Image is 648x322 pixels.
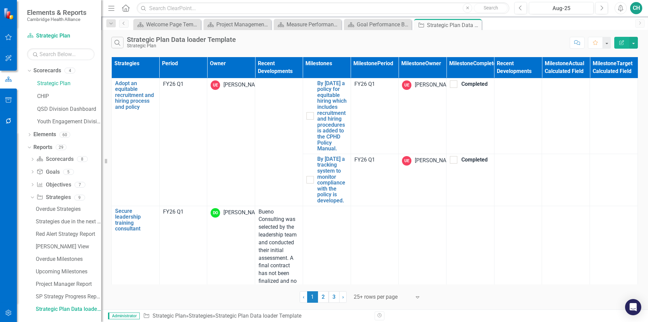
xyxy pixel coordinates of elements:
a: Project Manager Report [34,279,101,290]
div: 29 [56,145,66,150]
a: 2 [318,291,329,303]
a: Measure Performance [275,20,340,29]
td: Double-Click to Edit [399,78,447,154]
a: Elements [33,131,56,139]
div: FY26 Q1 [163,208,204,216]
span: Search [484,5,498,10]
button: Aug-25 [529,2,594,14]
td: Double-Click to Edit Right Click for Context Menu [303,78,351,154]
td: Double-Click to Edit [399,154,447,206]
div: Overdue Strategies [36,206,101,212]
div: Overdue Milestones [36,256,101,262]
div: 7 [75,182,85,188]
div: Strategic Plan Data loader Template [215,313,301,319]
a: Strategies [36,194,71,201]
div: FY26 Q1 [354,80,395,88]
div: Measure Performance [287,20,340,29]
div: Strategies due in the next 60 days [36,219,101,225]
a: Scorecards [33,67,61,75]
a: By [DATE] a tracking system to monitor compliance with the policy is developed. [317,156,347,204]
input: Search Below... [27,48,94,60]
div: [PERSON_NAME] View [36,244,101,250]
a: Strategic Plan [153,313,186,319]
a: QSD Division Dashboard [37,105,101,113]
div: UE [402,80,411,90]
a: Red Alert Strategy Report [34,229,101,240]
td: Double-Click to Edit [447,78,494,154]
td: Double-Click to Edit [207,78,255,206]
span: Elements & Reports [27,8,86,17]
div: DO [211,208,220,218]
div: Strategic Plan Data loader Template [127,36,236,43]
td: Double-Click to Edit [447,154,494,206]
small: Cambridge Health Alliance [27,17,86,22]
div: FY26 Q1 [354,156,395,164]
div: Upcoming Milestones [36,269,101,275]
div: SP Strategy Progress Report [36,294,101,300]
a: Overdue Milestones [34,254,101,265]
div: [PERSON_NAME] [223,81,264,89]
div: [PERSON_NAME] [415,81,455,89]
span: › [342,294,344,300]
a: 3 [329,291,340,303]
td: Double-Click to Edit [255,78,303,206]
a: Strategies due in the next 60 days [34,216,101,227]
div: 60 [59,132,70,138]
div: Aug-25 [531,4,591,13]
img: ClearPoint Strategy [3,8,15,20]
div: Strategic Plan Data loader Template [36,306,101,312]
a: Adopt an equitable recruitment and hiring process and policy [115,80,156,110]
a: Project Management Dashboard [205,20,269,29]
div: Project Manager Report [36,281,101,287]
td: Double-Click to Edit [494,154,542,206]
button: CH [630,2,642,14]
div: 4 [64,68,75,74]
a: Youth Engagement Division [37,118,101,126]
a: Reports [33,144,52,151]
div: Strategic Plan [127,43,236,48]
a: Overdue Strategies [34,204,101,215]
a: Strategic Plan [27,32,94,40]
a: Strategic Plan [37,80,101,88]
div: UE [211,80,220,90]
a: By [DATE] a policy for equitable hiring which includes recruitment and hiring procedures is added... [317,80,347,152]
span: ‹ [303,294,304,300]
div: [PERSON_NAME] [415,157,455,165]
div: [PERSON_NAME] [223,209,264,217]
div: Welcome Page Template [146,20,199,29]
td: Double-Click to Edit Right Click for Context Menu [112,78,160,206]
a: Strategic Plan Data loader Template [34,304,101,315]
td: Double-Click to Edit [494,78,542,154]
div: UE [402,156,411,166]
td: Double-Click to Edit Right Click for Context Menu [303,154,351,206]
a: Secure leadership training consultant [115,208,156,232]
a: SP Strategy Progress Report [34,291,101,302]
div: Red Alert Strategy Report [36,231,101,237]
div: FY26 Q1 [163,80,204,88]
a: Objectives [36,181,71,189]
button: Search [474,3,508,13]
div: Open Intercom Messenger [625,299,641,315]
span: Administrator [108,313,140,319]
div: 8 [77,156,88,162]
a: Goal Performance By Priority Area [346,20,410,29]
a: Scorecards [36,155,73,163]
div: Project Management Dashboard [216,20,269,29]
div: Goal Performance By Priority Area [357,20,410,29]
a: Upcoming Milestones [34,266,101,277]
a: Strategies [189,313,213,319]
div: 5 [63,169,74,175]
div: Strategic Plan Data loader Template [427,21,480,29]
a: Welcome Page Template [135,20,199,29]
span: 1 [307,291,318,303]
div: 9 [74,195,85,200]
input: Search ClearPoint... [137,2,509,14]
a: Goals [36,168,59,176]
a: [PERSON_NAME] View [34,241,101,252]
div: » » [143,312,370,320]
a: CHIP [37,93,101,100]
